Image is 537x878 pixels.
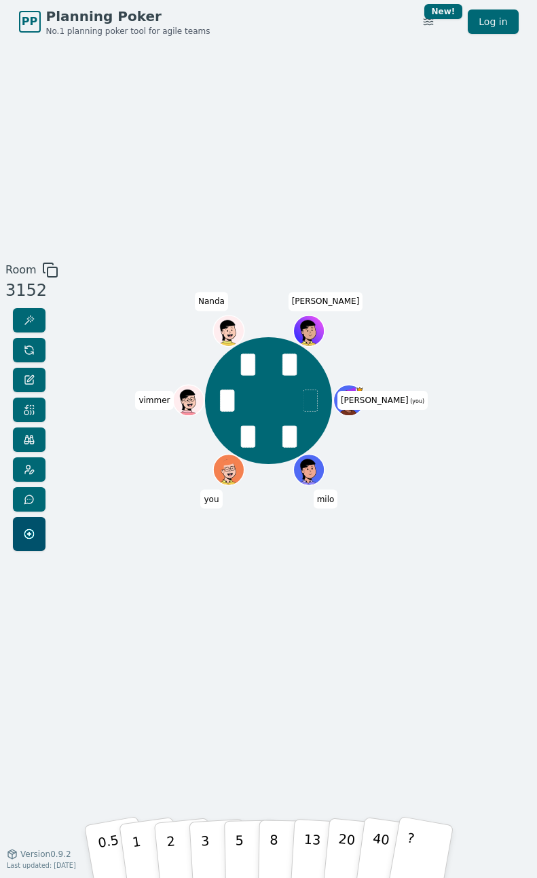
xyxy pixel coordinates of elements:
button: Send feedback [13,487,45,512]
span: Click to change your name [314,490,338,509]
button: Reveal votes [13,308,45,332]
div: New! [424,4,463,19]
span: Click to change your name [289,292,363,311]
span: Planning Poker [46,7,210,26]
button: Version0.9.2 [7,849,71,860]
span: Click to change your name [135,391,173,410]
button: Reset votes [13,338,45,362]
button: Change name [13,368,45,392]
span: Click to change your name [200,490,222,509]
span: Click to change your name [337,391,428,410]
a: Log in [468,9,518,34]
button: Change deck [13,398,45,422]
button: New! [416,9,441,34]
span: Version 0.9.2 [20,849,71,860]
span: (you) [409,398,425,404]
a: PPPlanning PokerNo.1 planning poker tool for agile teams [19,7,210,37]
span: Click to change your name [195,292,228,311]
span: Room [5,262,37,278]
button: Click to change your avatar [334,386,363,415]
span: No.1 planning poker tool for agile teams [46,26,210,37]
button: Change avatar [13,457,45,482]
span: bartholomew is the host [356,386,363,394]
span: PP [22,14,37,30]
div: 3152 [5,278,58,303]
span: Last updated: [DATE] [7,862,76,869]
button: Watch only [13,427,45,452]
button: Get a named room [13,517,45,551]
